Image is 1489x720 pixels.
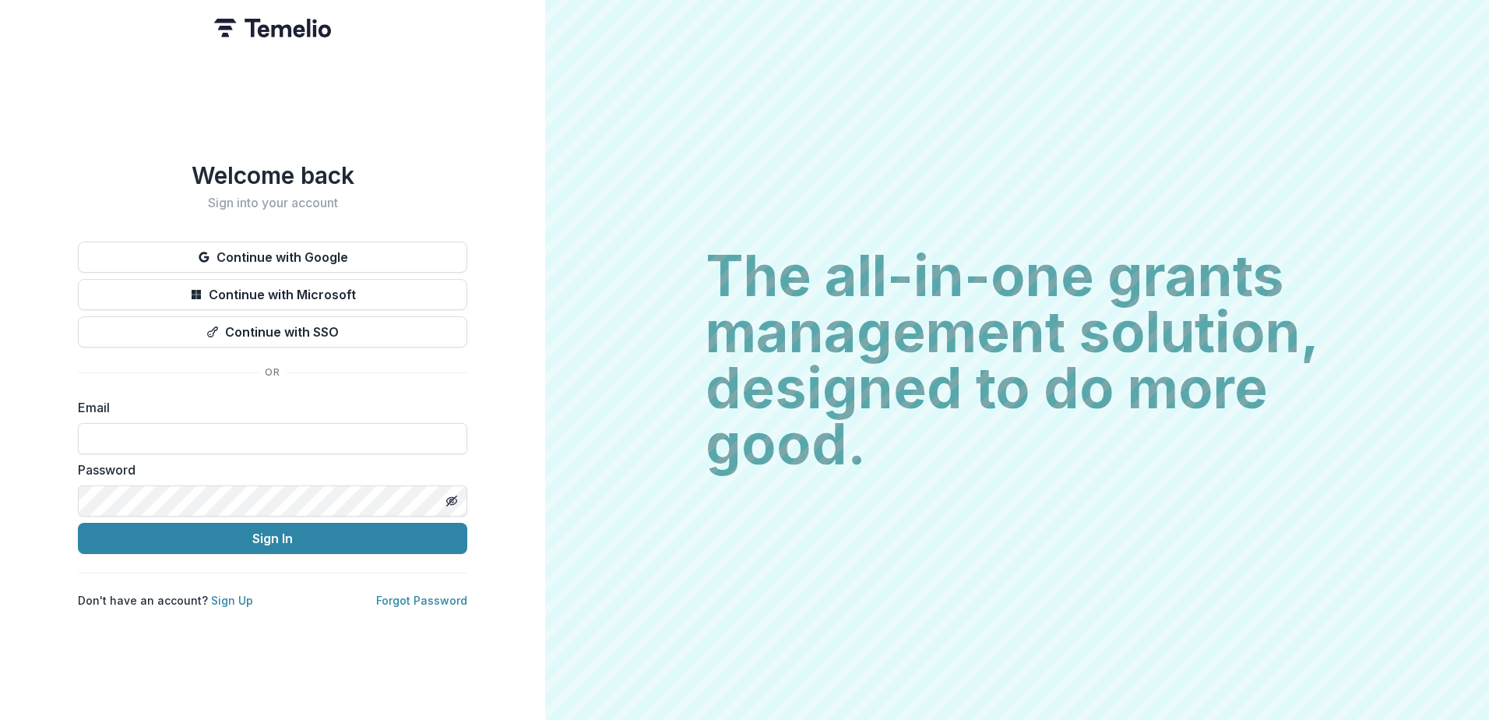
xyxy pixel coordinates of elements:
button: Toggle password visibility [439,489,464,514]
button: Sign In [78,523,467,554]
label: Password [78,461,458,479]
h2: Sign into your account [78,196,467,210]
button: Continue with Google [78,242,467,273]
h1: Welcome back [78,161,467,189]
button: Continue with SSO [78,316,467,348]
p: Don't have an account? [78,592,253,609]
img: Temelio [214,19,331,37]
button: Continue with Microsoft [78,279,467,310]
label: Email [78,398,458,417]
a: Sign Up [211,594,253,607]
a: Forgot Password [376,594,467,607]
